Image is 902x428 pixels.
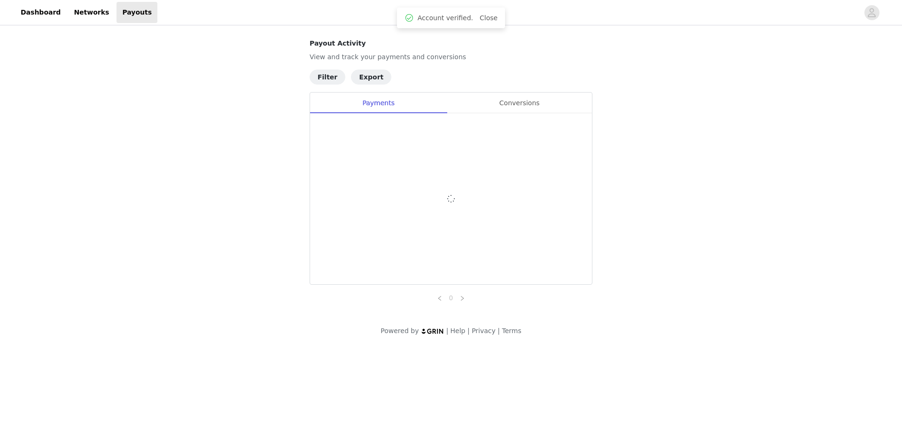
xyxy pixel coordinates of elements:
div: avatar [867,5,876,20]
a: Payouts [117,2,157,23]
a: Privacy [472,327,496,335]
i: icon: left [437,296,443,301]
i: icon: right [459,296,465,301]
a: 0 [446,293,456,303]
div: Payments [310,93,447,114]
li: Next Page [457,292,468,303]
a: Terms [502,327,521,335]
a: Networks [68,2,115,23]
div: Conversions [447,93,592,114]
p: View and track your payments and conversions [310,52,592,62]
span: | [498,327,500,335]
span: | [467,327,470,335]
li: Previous Page [434,292,445,303]
li: 0 [445,292,457,303]
img: logo [421,328,444,334]
button: Export [351,70,391,85]
span: Account verified. [418,13,473,23]
span: | [446,327,449,335]
a: Dashboard [15,2,66,23]
a: Close [480,14,498,22]
h4: Payout Activity [310,39,592,48]
span: Powered by [381,327,419,335]
button: Filter [310,70,345,85]
a: Help [451,327,466,335]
